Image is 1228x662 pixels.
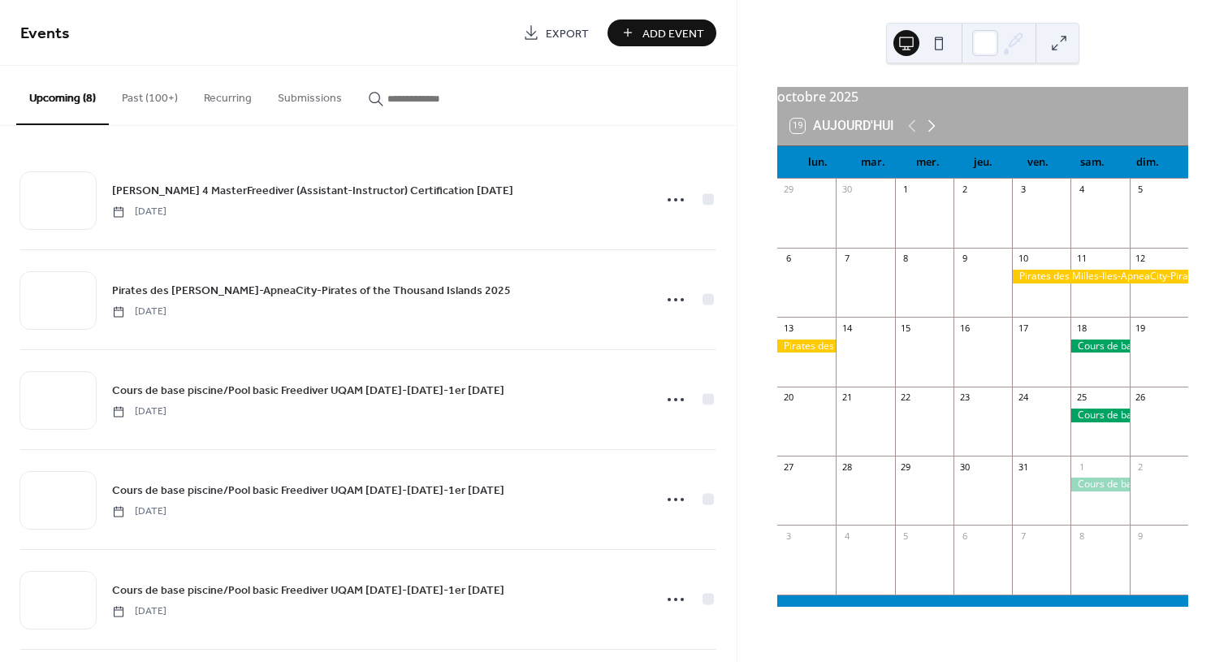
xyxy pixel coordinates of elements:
[112,383,504,400] span: Cours de base piscine/Pool basic Freediver UQAM [DATE]-[DATE]-1er [DATE]
[112,381,504,400] a: Cours de base piscine/Pool basic Freediver UQAM [DATE]-[DATE]-1er [DATE]
[782,461,794,473] div: 27
[112,183,513,200] span: [PERSON_NAME] 4 MasterFreediver (Assistant-Instructor) Certification [DATE]
[1012,270,1188,283] div: Pirates des Milles-Iles-ApneaCity-Pirates of the Thousand Islands 2025
[112,582,504,599] span: Cours de base piscine/Pool basic Freediver UQAM [DATE]-[DATE]-1er [DATE]
[845,146,901,179] div: mar.
[841,322,853,334] div: 14
[1135,184,1147,196] div: 5
[1017,530,1029,542] div: 7
[1075,530,1087,542] div: 8
[1075,322,1087,334] div: 18
[109,66,191,123] button: Past (100+)
[782,392,794,404] div: 20
[1017,184,1029,196] div: 3
[1017,461,1029,473] div: 31
[958,530,971,542] div: 6
[841,253,853,265] div: 7
[1066,146,1121,179] div: sam.
[1010,146,1066,179] div: ven.
[20,18,70,50] span: Events
[777,87,1188,106] div: octobre 2025
[608,19,716,46] button: Add Event
[191,66,265,123] button: Recurring
[511,19,601,46] a: Export
[782,184,794,196] div: 29
[1070,340,1129,353] div: Cours de base piscine/Pool basic Freediver UQAM 18-25oct.-1er Nov. 2025
[841,461,853,473] div: 28
[900,461,912,473] div: 29
[958,253,971,265] div: 9
[16,66,109,125] button: Upcoming (8)
[1017,392,1029,404] div: 24
[112,581,504,599] a: Cours de base piscine/Pool basic Freediver UQAM [DATE]-[DATE]-1er [DATE]
[900,184,912,196] div: 1
[900,253,912,265] div: 8
[782,530,794,542] div: 3
[1135,530,1147,542] div: 9
[112,604,166,619] span: [DATE]
[901,146,956,179] div: mer.
[958,461,971,473] div: 30
[265,66,355,123] button: Submissions
[112,305,166,319] span: [DATE]
[955,146,1010,179] div: jeu.
[546,25,589,42] span: Export
[1017,253,1029,265] div: 10
[1070,478,1129,491] div: Cours de base piscine/Pool basic Freediver UQAM 18-25oct.-1er Nov. 2025
[1017,322,1029,334] div: 17
[642,25,704,42] span: Add Event
[1070,409,1129,422] div: Cours de base piscine/Pool basic Freediver UQAM 18-25oct.-1er Nov. 2025
[900,322,912,334] div: 15
[1135,322,1147,334] div: 19
[1075,253,1087,265] div: 11
[1135,392,1147,404] div: 26
[1135,461,1147,473] div: 2
[112,481,504,500] a: Cours de base piscine/Pool basic Freediver UQAM [DATE]-[DATE]-1er [DATE]
[1120,146,1175,179] div: dim.
[782,322,794,334] div: 13
[1075,184,1087,196] div: 4
[112,281,511,300] a: Pirates des [PERSON_NAME]-ApneaCity-Pirates of the Thousand Islands 2025
[841,530,853,542] div: 4
[1075,392,1087,404] div: 25
[112,205,166,219] span: [DATE]
[958,184,971,196] div: 2
[841,184,853,196] div: 30
[785,115,900,137] button: 19Aujourd'hui
[790,146,845,179] div: lun.
[112,405,166,419] span: [DATE]
[112,504,166,519] span: [DATE]
[900,392,912,404] div: 22
[112,283,511,300] span: Pirates des [PERSON_NAME]-ApneaCity-Pirates of the Thousand Islands 2025
[958,322,971,334] div: 16
[900,530,912,542] div: 5
[1135,253,1147,265] div: 12
[1075,461,1087,473] div: 1
[841,392,853,404] div: 21
[112,482,504,500] span: Cours de base piscine/Pool basic Freediver UQAM [DATE]-[DATE]-1er [DATE]
[958,392,971,404] div: 23
[782,253,794,265] div: 6
[112,181,513,200] a: [PERSON_NAME] 4 MasterFreediver (Assistant-Instructor) Certification [DATE]
[777,340,836,353] div: Pirates des Milles-Iles-ApneaCity-Pirates of the Thousand Islands 2025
